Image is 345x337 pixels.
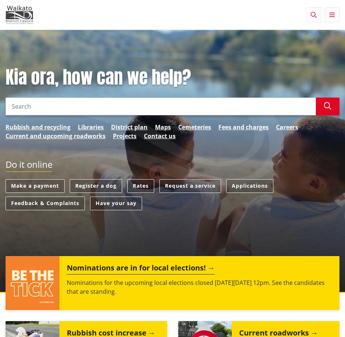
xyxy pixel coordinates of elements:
[6,197,85,210] a: Feedback & Complaints
[78,123,104,132] a: Libraries
[218,123,269,132] a: Fees and charges
[155,123,171,132] a: Maps
[6,67,339,88] h1: Kia ora, how can we help?
[159,179,221,193] a: Request a service
[226,179,273,193] a: Applications
[6,98,316,115] input: Search input
[144,132,176,140] a: Contact us
[6,6,33,24] img: Waikato District Council - Te Kaunihera aa Takiwaa o Waikato
[113,132,137,140] a: Projects
[6,256,339,310] a: Nominations are in for local elections! Nominations for the upcoming local elections closed [DATE...
[276,123,298,132] a: Careers
[6,256,59,310] img: ELECTIONS 2025 (15)
[90,197,142,210] a: Have your say
[67,278,332,296] p: Nominations for the upcoming local elections closed [DATE][DATE] 12pm. See the candidates that ar...
[111,123,148,132] a: District plan
[6,132,106,140] a: Current and upcoming roadworks
[6,179,65,193] a: Make a payment
[67,263,215,275] h2: Nominations are in for local elections!
[70,179,122,193] a: Register a dog
[6,123,70,132] a: Rubbish and recycling
[127,179,154,193] a: Rates
[6,159,52,172] h2: Do it online
[178,123,211,132] a: Cemeteries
